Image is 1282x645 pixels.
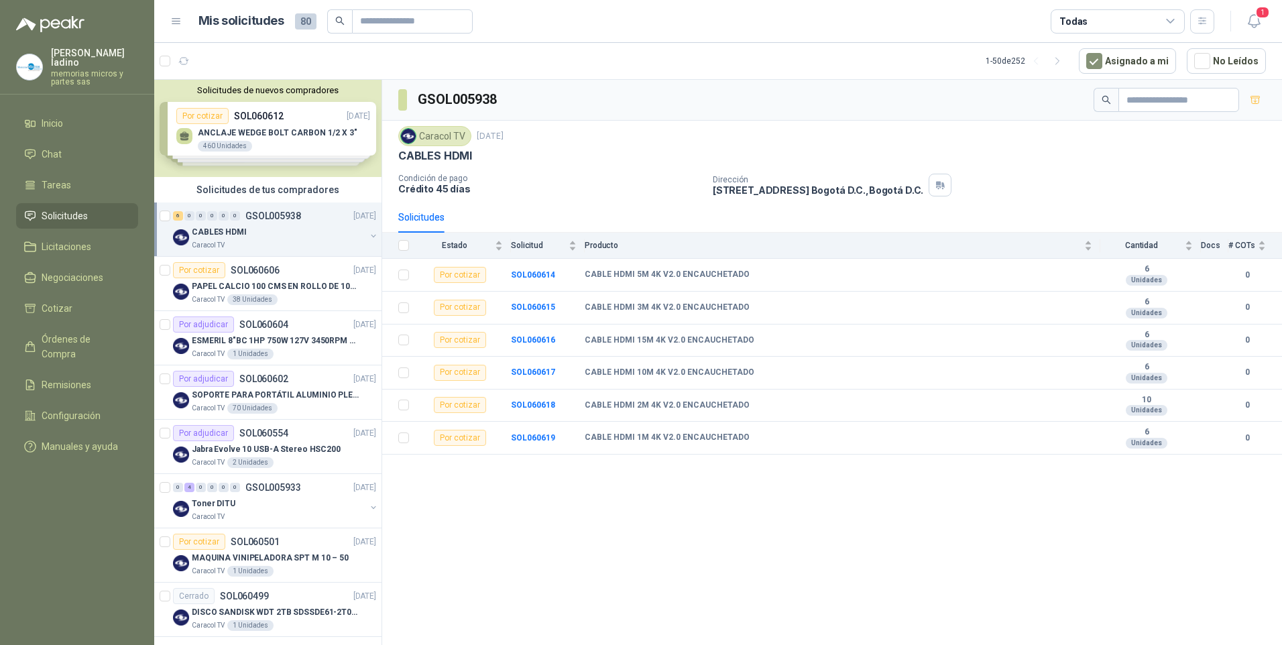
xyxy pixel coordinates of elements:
div: Por cotizar [434,365,486,381]
div: Todas [1059,14,1088,29]
div: 1 Unidades [227,349,274,359]
div: 0 [230,483,240,492]
img: Company Logo [173,447,189,463]
b: 10 [1100,395,1193,406]
button: 1 [1242,9,1266,34]
div: 0 [196,211,206,221]
a: Negociaciones [16,265,138,290]
p: SOL060604 [239,320,288,329]
a: Configuración [16,403,138,428]
a: SOL060616 [511,335,555,345]
div: 0 [219,211,229,221]
span: 80 [295,13,316,30]
div: 1 Unidades [227,620,274,631]
span: search [1102,95,1111,105]
th: Cantidad [1100,233,1201,259]
p: [STREET_ADDRESS] Bogotá D.C. , Bogotá D.C. [713,184,923,196]
div: 70 Unidades [227,403,278,414]
b: 6 [1100,297,1193,308]
th: Solicitud [511,233,585,259]
p: SOL060554 [239,428,288,438]
span: search [335,16,345,25]
p: SOL060606 [231,266,280,275]
img: Company Logo [173,555,189,571]
p: Caracol TV [192,294,225,305]
p: [DATE] [353,318,376,331]
p: Caracol TV [192,512,225,522]
a: Remisiones [16,372,138,398]
div: Cerrado [173,588,215,604]
a: SOL060617 [511,367,555,377]
div: Solicitudes de nuevos compradoresPor cotizarSOL060612[DATE] ANCLAJE WEDGE BOLT CARBON 1/2 X 3"460... [154,80,382,177]
b: CABLE HDMI 15M 4K V2.0 ENCAUCHETADO [585,335,754,346]
p: Jabra Evolve 10 USB-A Stereo HSC200 [192,443,341,456]
b: CABLE HDMI 2M 4K V2.0 ENCAUCHETADO [585,400,750,411]
span: Estado [417,241,492,250]
p: CABLES HDMI [398,149,472,163]
div: Por adjudicar [173,425,234,441]
a: 0 4 0 0 0 0 GSOL005933[DATE] Company LogoToner DITUCaracol TV [173,479,379,522]
p: CABLES HDMI [192,226,247,239]
p: memorias micros y partes sas [51,70,138,86]
p: [DATE] [353,264,376,277]
div: Caracol TV [398,126,471,146]
div: 38 Unidades [227,294,278,305]
p: [DATE] [353,210,376,223]
th: Producto [585,233,1100,259]
span: Inicio [42,116,63,131]
a: Tareas [16,172,138,198]
a: Cotizar [16,296,138,321]
b: 6 [1100,264,1193,275]
a: SOL060619 [511,433,555,443]
div: 2 Unidades [227,457,274,468]
div: Unidades [1126,275,1167,286]
b: 6 [1100,362,1193,373]
p: Toner DITU [192,497,235,510]
h1: Mis solicitudes [198,11,284,31]
div: Unidades [1126,373,1167,384]
div: 0 [173,483,183,492]
b: 0 [1228,269,1266,282]
img: Company Logo [17,54,42,80]
p: GSOL005933 [245,483,301,492]
a: SOL060614 [511,270,555,280]
b: CABLE HDMI 3M 4K V2.0 ENCAUCHETADO [585,302,750,313]
div: Por cotizar [434,267,486,283]
b: CABLE HDMI 10M 4K V2.0 ENCAUCHETADO [585,367,754,378]
div: 0 [219,483,229,492]
div: Solicitudes [398,210,445,225]
p: SOL060501 [231,537,280,546]
a: Por adjudicarSOL060602[DATE] Company LogoSOPORTE PARA PORTÁTIL ALUMINIO PLEGABLE VTACaracol TV70 ... [154,365,382,420]
img: Company Logo [173,501,189,517]
a: Inicio [16,111,138,136]
p: Caracol TV [192,620,225,631]
p: Condición de pago [398,174,702,183]
a: 6 0 0 0 0 0 GSOL005938[DATE] Company LogoCABLES HDMICaracol TV [173,208,379,251]
a: Por cotizarSOL060606[DATE] Company LogoPAPEL CALCIO 100 CMS EN ROLLO DE 100 GRCaracol TV38 Unidades [154,257,382,311]
p: ESMERIL 8"BC 1HP 750W 127V 3450RPM URREA [192,335,359,347]
img: Company Logo [173,392,189,408]
span: Chat [42,147,62,162]
a: Chat [16,141,138,167]
button: No Leídos [1187,48,1266,74]
div: 0 [196,483,206,492]
p: [DATE] [353,590,376,603]
a: Órdenes de Compra [16,327,138,367]
p: [PERSON_NAME] ladino [51,48,138,67]
p: Crédito 45 días [398,183,702,194]
a: SOL060618 [511,400,555,410]
p: Caracol TV [192,240,225,251]
div: Por cotizar [434,430,486,446]
div: 0 [184,211,194,221]
p: SOPORTE PARA PORTÁTIL ALUMINIO PLEGABLE VTA [192,389,359,402]
div: 4 [184,483,194,492]
img: Company Logo [173,609,189,626]
div: 1 - 50 de 252 [986,50,1068,72]
span: Cotizar [42,301,72,316]
div: Unidades [1126,308,1167,318]
div: 0 [207,483,217,492]
a: Manuales y ayuda [16,434,138,459]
